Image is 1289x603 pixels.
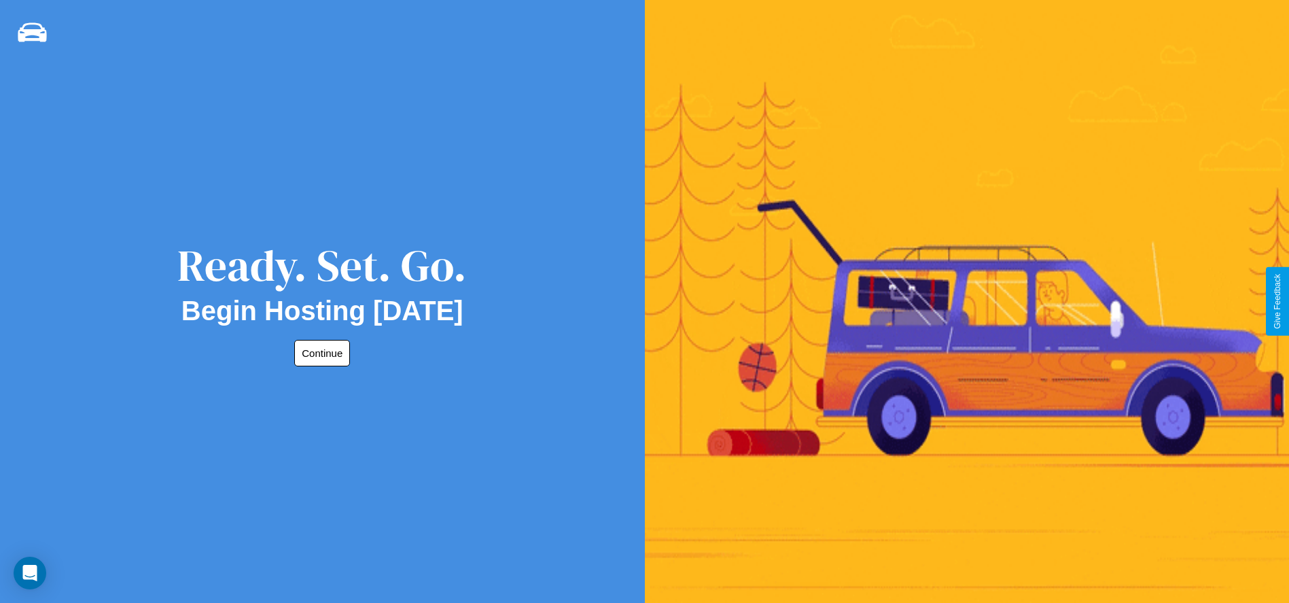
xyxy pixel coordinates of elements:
div: Ready. Set. Go. [177,235,467,296]
h2: Begin Hosting [DATE] [181,296,463,326]
div: Open Intercom Messenger [14,557,46,589]
div: Give Feedback [1273,274,1282,329]
button: Continue [294,340,350,366]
